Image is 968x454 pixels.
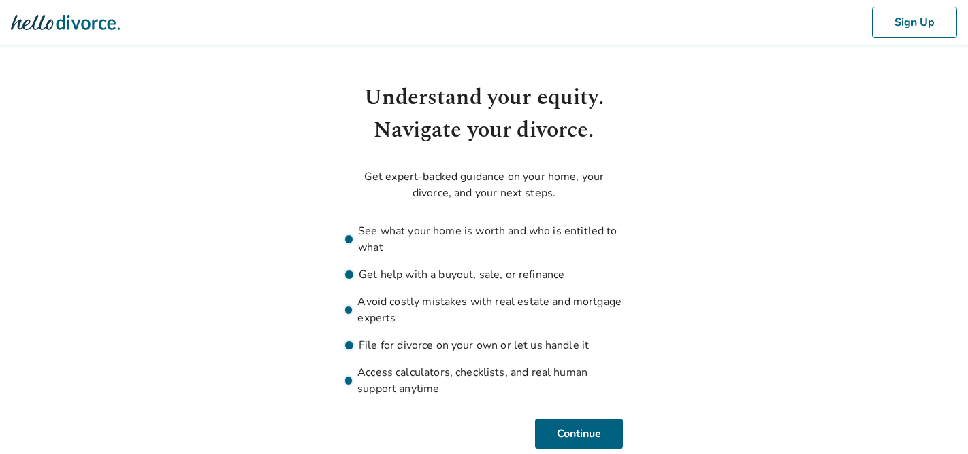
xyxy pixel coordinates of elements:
[345,337,623,353] li: File for divorce on your own or let us handle it
[345,294,623,326] li: Avoid costly mistakes with real estate and mortgage experts
[345,169,623,201] p: Get expert-backed guidance on your home, your divorce, and your next steps.
[535,419,623,449] button: Continue
[345,266,623,283] li: Get help with a buyout, sale, or refinance
[345,364,623,397] li: Access calculators, checklists, and real human support anytime
[872,7,957,38] button: Sign Up
[11,9,120,36] img: Hello Divorce Logo
[345,223,623,256] li: See what your home is worth and who is entitled to what
[345,82,623,147] h1: Understand your equity. Navigate your divorce.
